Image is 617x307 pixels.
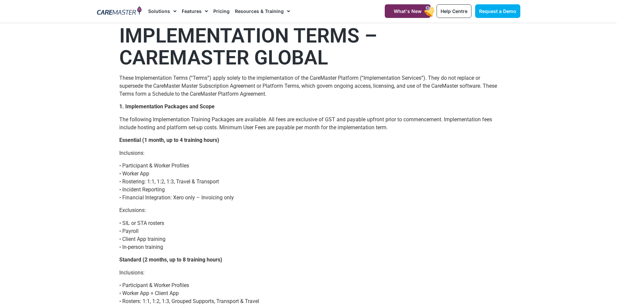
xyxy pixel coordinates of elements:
p: These Implementation Terms (“Terms”) apply solely to the implementation of the CareMaster Platfor... [119,74,498,98]
p: The following Implementation Training Packages are available. All fees are exclusive of GST and p... [119,116,498,132]
img: CareMaster Logo [97,6,142,16]
span: Help Centre [441,8,467,14]
a: Request a Demo [475,4,520,18]
span: What's New [394,8,422,14]
p: • SIL or STA rosters • Payroll • Client App training • In-person training [119,219,498,251]
a: Help Centre [437,4,471,18]
p: Inclusions: [119,269,498,277]
span: Request a Demo [479,8,516,14]
strong: Standard (2 months, up to 8 training hours) [119,256,222,263]
p: Inclusions: [119,149,498,157]
h1: IMPLEMENTATION TERMS – CAREMASTER GLOBAL [119,25,498,69]
a: What's New [385,4,431,18]
strong: 1. Implementation Packages and Scope [119,103,215,110]
p: • Participant & Worker Profiles • Worker App • Rostering: 1:1, 1:2, 1:3, Travel & Transport • Inc... [119,162,498,202]
p: Exclusions: [119,206,498,214]
strong: Essential (1 month, up to 4 training hours) [119,137,219,143]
